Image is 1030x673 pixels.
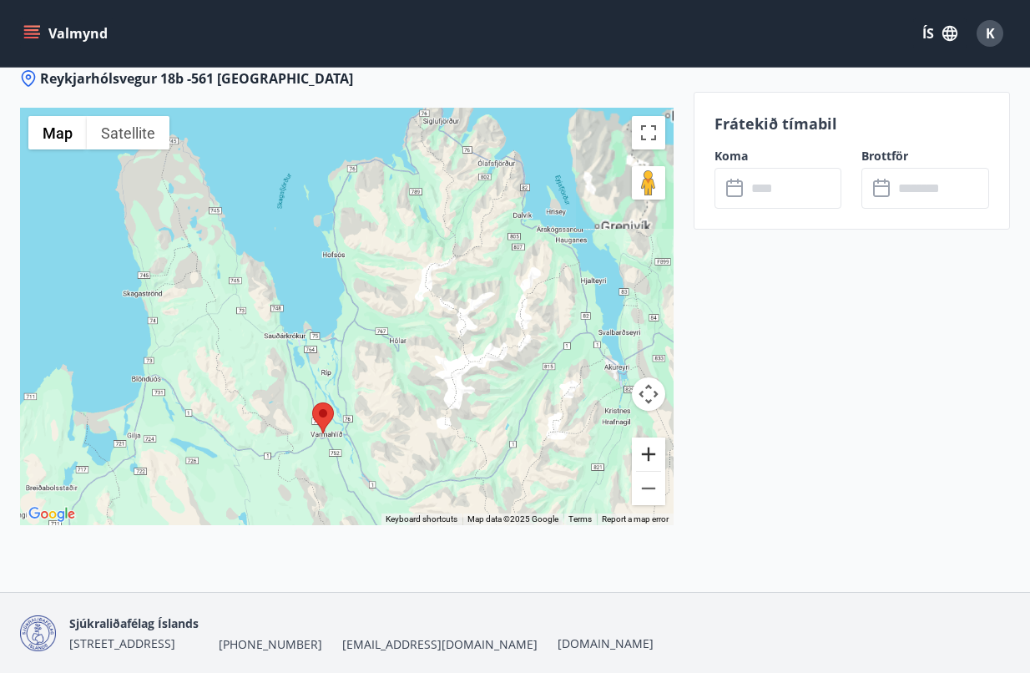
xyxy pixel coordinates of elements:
button: Keyboard shortcuts [386,514,457,525]
a: Report a map error [602,514,669,524]
a: [DOMAIN_NAME] [558,635,654,651]
button: Map camera controls [632,377,665,411]
button: Zoom in [632,438,665,471]
button: K [970,13,1010,53]
span: Reykjarhólsvegur 18b -561 [GEOGRAPHIC_DATA] [40,69,353,88]
button: Show street map [28,116,87,149]
label: Brottför [861,148,989,164]
a: Terms [568,514,592,524]
img: Google [24,503,79,525]
span: [EMAIL_ADDRESS][DOMAIN_NAME] [342,636,538,653]
button: Drag Pegman onto the map to open Street View [632,166,665,200]
button: menu [20,18,114,48]
label: Koma [714,148,842,164]
span: Sjúkraliðafélag Íslands [69,615,199,631]
p: Frátekið tímabil [714,113,989,134]
button: Zoom out [632,472,665,505]
button: Toggle fullscreen view [632,116,665,149]
img: d7T4au2pYIU9thVz4WmmUT9xvMNnFvdnscGDOPEg.png [20,615,56,651]
a: Open this area in Google Maps (opens a new window) [24,503,79,525]
span: [STREET_ADDRESS] [69,635,175,651]
span: Map data ©2025 Google [467,514,558,524]
span: [PHONE_NUMBER] [219,636,322,653]
span: K [986,24,995,43]
button: ÍS [913,18,967,48]
button: Show satellite imagery [87,116,169,149]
